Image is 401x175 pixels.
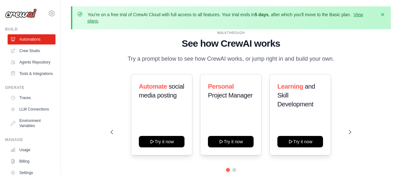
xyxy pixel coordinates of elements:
[8,93,55,103] a: Traces
[139,83,167,90] span: Automate
[277,136,323,147] button: Try it now
[5,9,37,18] img: Logo
[208,83,234,90] span: Personal
[87,11,376,24] p: You're on a free trial of CrewAI Cloud with full access to all features. Your trial ends in , aft...
[255,12,268,17] strong: 5 days
[5,137,55,142] div: Manage
[111,30,351,35] div: WALKTHROUGH
[8,116,55,131] a: Environment Variables
[8,145,55,155] a: Usage
[208,92,253,99] span: Project Manager
[8,57,55,67] a: Agents Repository
[111,38,351,49] h1: See how CrewAI works
[139,83,184,99] span: social media posting
[8,34,55,44] a: Automations
[277,83,315,108] span: and Skill Development
[8,69,55,79] a: Tools & Integrations
[277,83,303,90] span: Learning
[208,136,254,147] button: Try it now
[8,104,55,114] a: LLM Connections
[139,136,184,147] button: Try it now
[5,85,55,90] div: Operate
[8,156,55,166] a: Billing
[125,54,338,64] p: Try a prompt below to see how CrewAI works, or jump right in and build your own.
[5,27,55,32] div: Build
[8,46,55,56] a: Crew Studio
